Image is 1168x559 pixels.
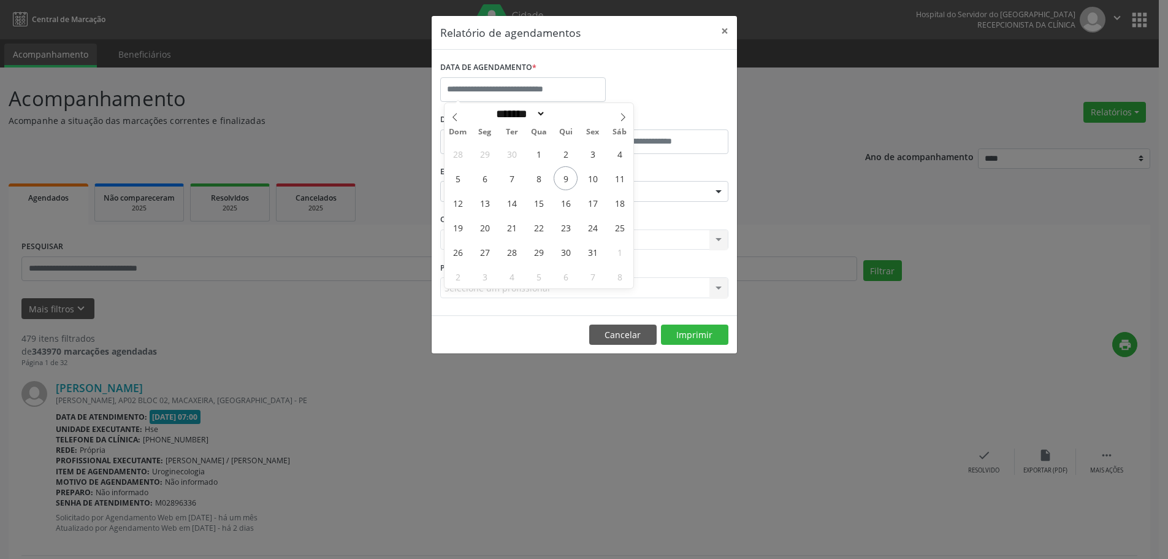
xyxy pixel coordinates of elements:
label: De [440,110,581,129]
span: Outubro 5, 2025 [446,166,470,190]
span: Novembro 1, 2025 [608,240,632,264]
span: Outubro 6, 2025 [473,166,497,190]
select: Month [492,107,546,120]
span: Outubro 17, 2025 [581,191,605,215]
span: Outubro 31, 2025 [581,240,605,264]
span: Outubro 4, 2025 [608,142,632,166]
span: Ter [498,128,525,136]
span: Outubro 15, 2025 [527,191,551,215]
span: Outubro 3, 2025 [581,142,605,166]
span: Novembro 2, 2025 [446,264,470,288]
span: Outubro 18, 2025 [608,191,632,215]
span: Novembro 7, 2025 [581,264,605,288]
span: Outubro 2, 2025 [554,142,578,166]
span: Sáb [606,128,633,136]
input: Year [546,107,586,120]
span: Outubro 19, 2025 [446,215,470,239]
span: Outubro 8, 2025 [527,166,551,190]
span: Outubro 12, 2025 [446,191,470,215]
span: Dom [445,128,471,136]
span: Outubro 30, 2025 [554,240,578,264]
span: Outubro 27, 2025 [473,240,497,264]
span: Outubro 21, 2025 [500,215,524,239]
span: Outubro 25, 2025 [608,215,632,239]
h5: Relatório de agendamentos [440,25,581,40]
span: Outubro 9, 2025 [554,166,578,190]
span: Setembro 30, 2025 [500,142,524,166]
span: Outubro 10, 2025 [581,166,605,190]
span: Outubro 1, 2025 [527,142,551,166]
span: Novembro 3, 2025 [473,264,497,288]
span: Outubro 16, 2025 [554,191,578,215]
span: Outubro 11, 2025 [608,166,632,190]
span: Novembro 8, 2025 [608,264,632,288]
span: Setembro 29, 2025 [473,142,497,166]
span: Qui [552,128,579,136]
label: DATA DE AGENDAMENTO [440,58,536,77]
label: ATÉ [587,110,728,129]
span: Novembro 4, 2025 [500,264,524,288]
button: Close [712,16,737,46]
span: Seg [471,128,498,136]
span: Outubro 22, 2025 [527,215,551,239]
span: Outubro 23, 2025 [554,215,578,239]
span: Outubro 20, 2025 [473,215,497,239]
button: Cancelar [589,325,657,345]
span: Novembro 6, 2025 [554,264,578,288]
label: PROFISSIONAL [440,258,495,277]
span: Qua [525,128,552,136]
span: Setembro 28, 2025 [446,142,470,166]
label: CLÍNICA [440,210,475,229]
span: Outubro 7, 2025 [500,166,524,190]
span: Outubro 14, 2025 [500,191,524,215]
span: Outubro 29, 2025 [527,240,551,264]
span: Outubro 28, 2025 [500,240,524,264]
label: ESPECIALIDADE [440,163,497,182]
button: Imprimir [661,325,728,345]
span: Outubro 13, 2025 [473,191,497,215]
span: Novembro 5, 2025 [527,264,551,288]
span: Outubro 24, 2025 [581,215,605,239]
span: Sex [579,128,606,136]
span: Outubro 26, 2025 [446,240,470,264]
